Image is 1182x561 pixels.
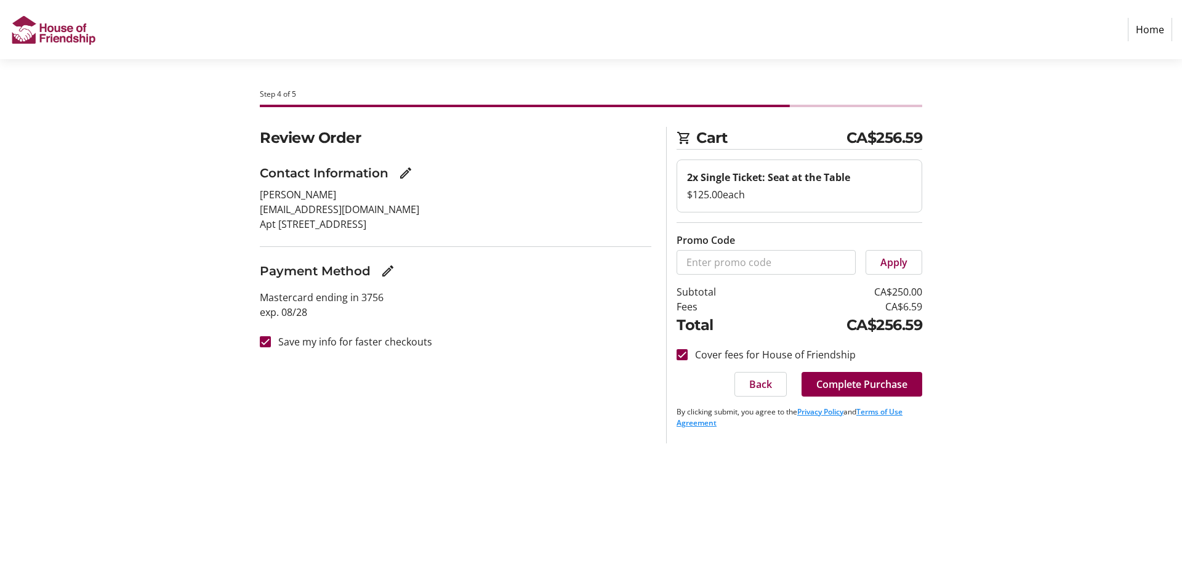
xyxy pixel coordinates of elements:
[260,164,388,182] h3: Contact Information
[677,285,760,299] td: Subtotal
[1128,18,1172,41] a: Home
[10,5,97,54] img: House of Friendship's Logo
[260,217,651,232] p: Apt [STREET_ADDRESS]
[677,299,760,314] td: Fees
[760,299,922,314] td: CA$6.59
[880,255,907,270] span: Apply
[846,127,923,149] span: CA$256.59
[760,314,922,336] td: CA$256.59
[687,171,850,184] strong: 2x Single Ticket: Seat at the Table
[816,377,907,392] span: Complete Purchase
[749,377,772,392] span: Back
[696,127,846,149] span: Cart
[677,406,903,428] a: Terms of Use Agreement
[677,250,856,275] input: Enter promo code
[260,187,651,202] p: [PERSON_NAME]
[376,259,400,283] button: Edit Payment Method
[260,202,651,217] p: [EMAIL_ADDRESS][DOMAIN_NAME]
[260,89,922,100] div: Step 4 of 5
[260,290,651,320] p: Mastercard ending in 3756 exp. 08/28
[866,250,922,275] button: Apply
[271,334,432,349] label: Save my info for faster checkouts
[760,285,922,299] td: CA$250.00
[393,161,418,185] button: Edit Contact Information
[260,262,371,280] h3: Payment Method
[797,406,843,417] a: Privacy Policy
[677,406,922,429] p: By clicking submit, you agree to the and
[687,187,912,202] div: $125.00 each
[802,372,922,397] button: Complete Purchase
[260,127,651,149] h2: Review Order
[677,314,760,336] td: Total
[677,233,735,248] label: Promo Code
[734,372,787,397] button: Back
[688,347,856,362] label: Cover fees for House of Friendship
